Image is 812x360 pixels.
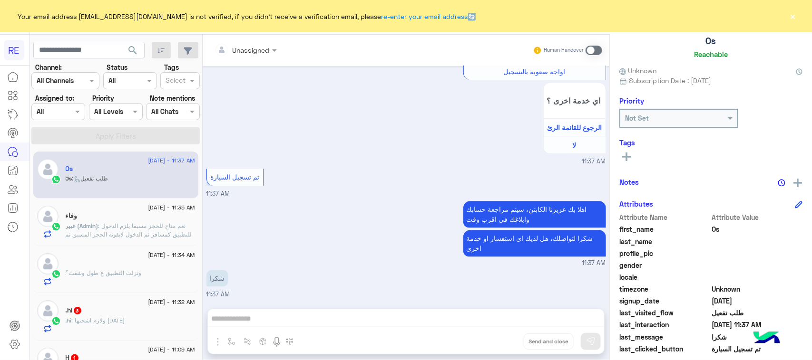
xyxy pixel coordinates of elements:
[150,93,195,103] label: Note mentions
[206,190,230,197] span: 11:37 AM
[778,179,785,187] img: notes
[706,36,716,47] h5: Os
[619,237,710,246] span: last_name
[619,178,639,186] h6: Notes
[127,45,138,56] span: search
[35,62,62,72] label: Channel:
[619,296,710,306] span: signup_date
[712,260,803,270] span: null
[750,322,783,355] img: hulul-logo.png
[619,344,710,354] span: last_clicked_button
[463,230,606,256] p: 11/9/2025, 11:37 AM
[712,296,803,306] span: 2025-09-11T08:36:03.444Z
[66,306,82,314] h5: .hi
[37,300,59,322] img: defaultAdmin.png
[66,222,192,264] span: نعم متاح للحجز مسبقا يلزم الدخول للتطبيق كمسافر ثم الدخول لايقونة الحجز المسبق ثم تحديد نقطة الان...
[694,50,728,58] h6: Reachable
[51,316,61,326] img: WhatsApp
[37,253,59,275] img: defaultAdmin.png
[619,284,710,294] span: timezone
[524,333,574,350] button: Send and close
[66,175,72,182] span: Os
[619,248,710,258] span: profile_pic
[712,332,803,342] span: شكرا
[72,317,125,324] span: ولازم اشحنها اليوم
[629,76,711,85] span: Subscription Date : [DATE]
[619,260,710,270] span: gender
[547,96,602,105] span: اي خدمة اخرى ؟
[66,212,78,220] h5: وفاء
[164,75,186,87] div: Select
[619,199,653,208] h6: Attributes
[66,165,73,173] h5: Os
[619,332,710,342] span: last_message
[66,317,72,324] span: .hi
[35,93,74,103] label: Assigned to:
[107,62,127,72] label: Status
[544,47,584,54] small: Human Handover
[619,320,710,330] span: last_interaction
[712,344,803,354] span: تم تسجيل السيارة
[92,93,114,103] label: Priority
[206,270,228,286] p: 11/9/2025, 11:37 AM
[37,159,59,180] img: defaultAdmin.png
[712,320,803,330] span: 2025-09-11T08:37:52.305Z
[31,127,200,144] button: Apply Filters
[573,141,577,149] span: لا
[504,67,566,76] span: اواجه صعوبة بالتسجيل
[148,251,195,259] span: [DATE] - 11:34 AM
[788,11,798,21] button: ×
[18,11,476,21] span: Your email address [EMAIL_ADDRESS][DOMAIN_NAME] is not verified, if you didn't receive a verifica...
[619,212,710,222] span: Attribute Name
[619,96,644,105] h6: Priority
[619,66,656,76] span: Unknown
[66,222,98,229] span: عبير (Admin)
[148,203,195,212] span: [DATE] - 11:35 AM
[793,179,802,187] img: add
[37,206,59,227] img: defaultAdmin.png
[619,224,710,234] span: first_name
[382,12,468,20] a: re-enter your email address
[148,156,195,165] span: [DATE] - 11:37 AM
[72,175,108,182] span: : طلب تفعيل
[712,308,803,318] span: طلب تفعيل
[463,201,606,227] p: 11/9/2025, 11:37 AM
[74,307,81,314] span: 3
[206,291,230,298] span: 11:37 AM
[66,269,142,276] span: ونزلت التطبيق ع طول وشفت
[148,345,195,354] span: [DATE] - 11:09 AM
[51,175,61,184] img: WhatsApp
[619,308,710,318] span: last_visited_flow
[582,259,606,268] span: 11:37 AM
[148,298,195,306] span: [DATE] - 11:32 AM
[712,284,803,294] span: Unknown
[712,212,803,222] span: Attribute Value
[619,138,802,147] h6: Tags
[164,62,179,72] label: Tags
[547,123,602,132] span: الرجوع للقائمة الرئ
[121,42,145,62] button: search
[210,173,259,181] span: تم تسجيل السيارة
[4,40,24,60] div: RE
[582,157,606,166] span: 11:37 AM
[619,272,710,282] span: locale
[51,269,61,279] img: WhatsApp
[712,224,803,234] span: Os
[51,222,61,231] img: WhatsApp
[712,272,803,282] span: null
